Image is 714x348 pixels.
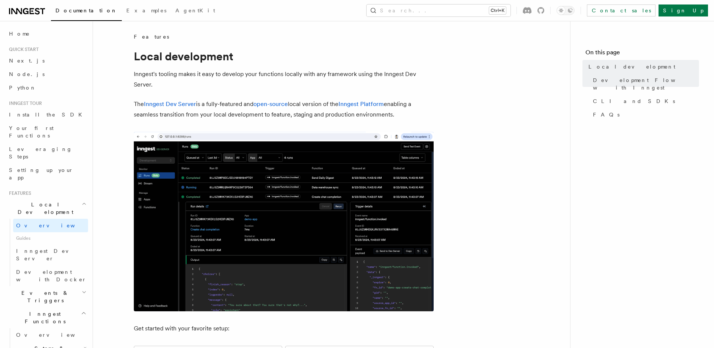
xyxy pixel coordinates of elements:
p: The is a fully-featured and local version of the enabling a seamless transition from your local d... [134,99,434,120]
span: Quick start [6,46,39,52]
a: Node.js [6,67,88,81]
a: Python [6,81,88,94]
span: Local Development [6,201,82,216]
span: Examples [126,7,166,13]
a: Your first Functions [6,121,88,142]
a: Next.js [6,54,88,67]
span: Setting up your app [9,167,73,181]
span: Python [9,85,36,91]
a: Inngest Platform [338,100,384,108]
span: Documentation [55,7,117,13]
a: Contact sales [587,4,656,16]
span: Development with Docker [16,269,87,282]
span: Features [6,190,31,196]
span: CLI and SDKs [593,97,675,105]
p: Inngest's tooling makes it easy to develop your functions locally with any framework using the In... [134,69,434,90]
a: Local development [585,60,699,73]
kbd: Ctrl+K [489,7,506,14]
span: Inngest Dev Server [16,248,80,261]
span: Guides [13,232,88,244]
span: Overview [16,223,93,229]
a: Examples [122,2,171,20]
img: The Inngest Dev Server on the Functions page [134,132,434,311]
a: Overview [13,219,88,232]
button: Inngest Functions [6,307,88,328]
span: Leveraging Steps [9,146,72,160]
a: Leveraging Steps [6,142,88,163]
span: Local development [588,63,675,70]
a: Setting up your app [6,163,88,184]
a: Documentation [51,2,122,21]
span: Next.js [9,58,45,64]
button: Events & Triggers [6,286,88,307]
button: Search...Ctrl+K [367,4,510,16]
a: Inngest Dev Server [144,100,196,108]
span: Your first Functions [9,125,54,139]
span: Features [134,33,169,40]
span: Inngest Functions [6,310,81,325]
a: Sign Up [659,4,708,16]
span: Inngest tour [6,100,42,106]
span: Home [9,30,30,37]
span: Node.js [9,71,45,77]
span: AgentKit [175,7,215,13]
a: Inngest Dev Server [13,244,88,265]
a: CLI and SDKs [590,94,699,108]
a: Overview [13,328,88,342]
span: FAQs [593,111,620,118]
a: open-source [253,100,288,108]
a: Development with Docker [13,265,88,286]
h4: On this page [585,48,699,60]
div: Local Development [6,219,88,286]
a: Development Flow with Inngest [590,73,699,94]
span: Events & Triggers [6,289,82,304]
p: Get started with your favorite setup: [134,323,434,334]
button: Local Development [6,198,88,219]
a: FAQs [590,108,699,121]
h1: Local development [134,49,434,63]
a: AgentKit [171,2,220,20]
span: Install the SDK [9,112,87,118]
a: Install the SDK [6,108,88,121]
span: Overview [16,332,93,338]
button: Toggle dark mode [557,6,575,15]
a: Home [6,27,88,40]
span: Development Flow with Inngest [593,76,699,91]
